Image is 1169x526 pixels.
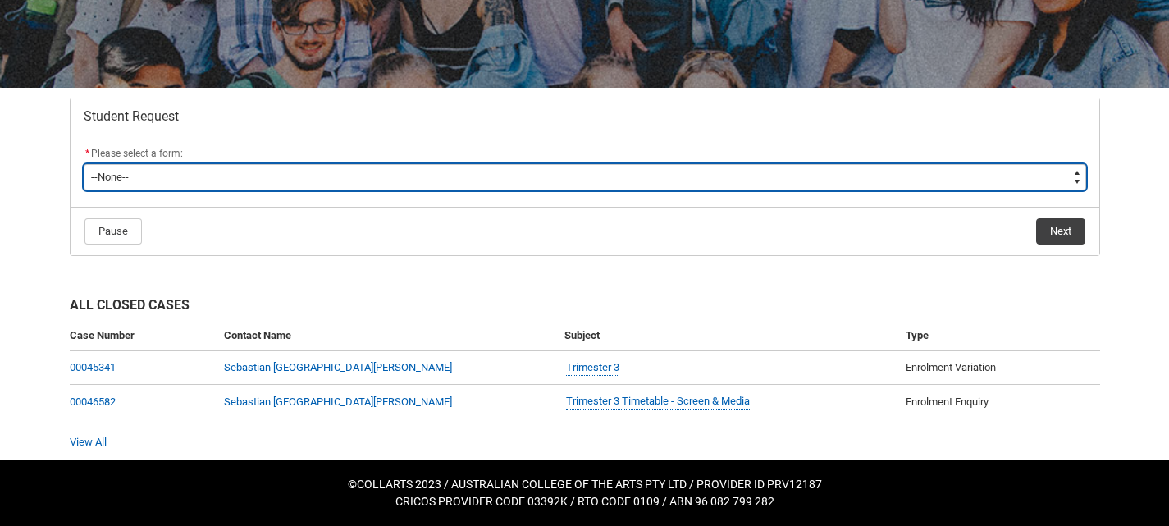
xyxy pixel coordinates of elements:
a: 00045341 [70,361,116,373]
span: Enrolment Enquiry [906,396,989,408]
a: Trimester 3 Timetable - Screen & Media [566,393,750,410]
abbr: required [85,148,89,159]
a: 00046582 [70,396,116,408]
th: Type [899,321,1100,351]
a: Sebastian [GEOGRAPHIC_DATA][PERSON_NAME] [224,361,452,373]
th: Contact Name [217,321,558,351]
button: Next [1036,218,1085,245]
button: Pause [84,218,142,245]
article: Redu_Student_Request flow [70,98,1100,256]
a: View All Cases [70,436,107,448]
span: Enrolment Variation [906,361,996,373]
h2: All Closed Cases [70,295,1100,321]
span: Student Request [84,108,179,125]
span: Please select a form: [91,148,183,159]
th: Subject [558,321,898,351]
a: Sebastian [GEOGRAPHIC_DATA][PERSON_NAME] [224,396,452,408]
a: Trimester 3 [566,359,619,377]
th: Case Number [70,321,218,351]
